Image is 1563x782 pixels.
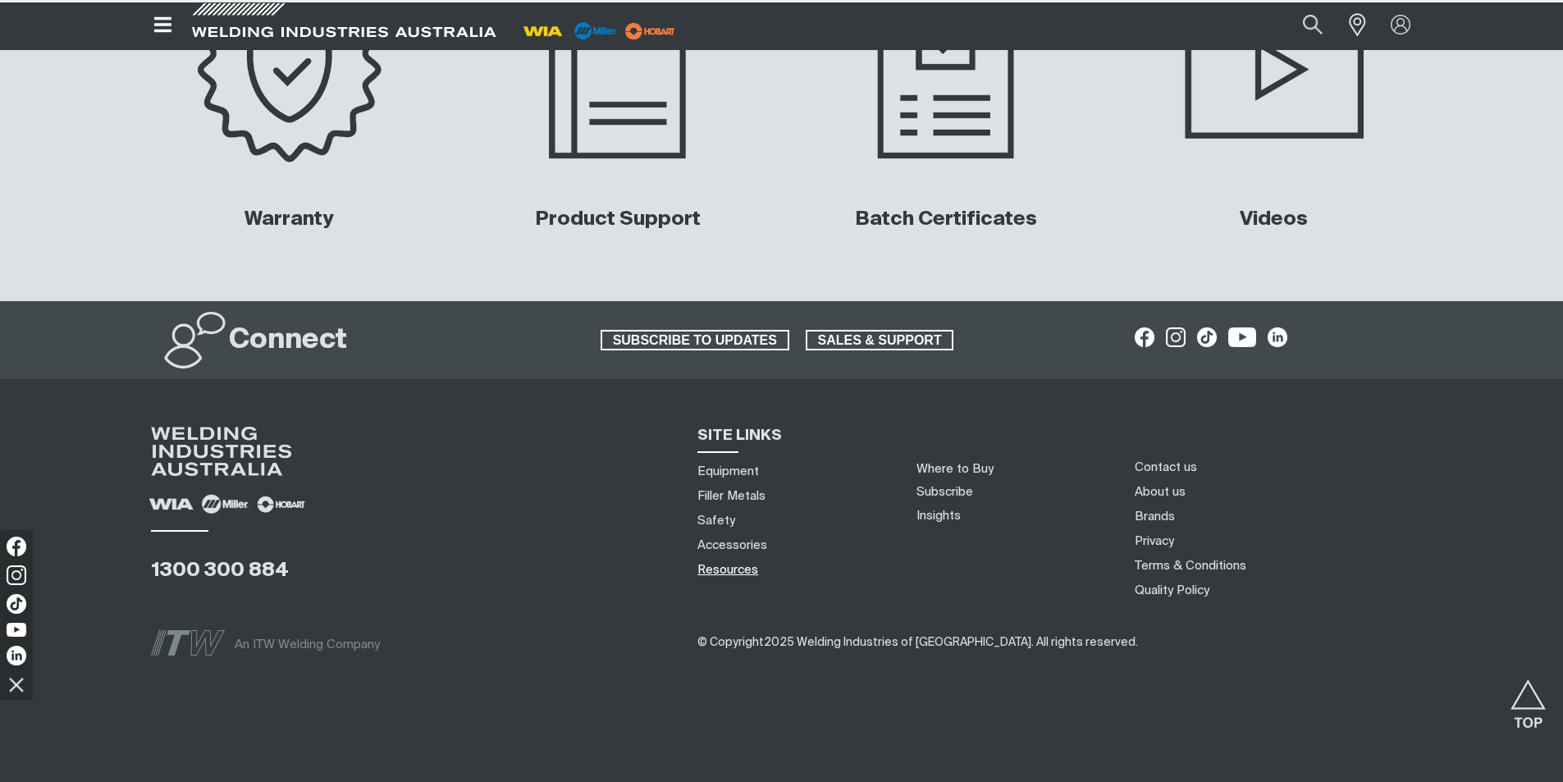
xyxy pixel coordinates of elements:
[620,19,680,43] img: miller
[855,209,1037,229] a: Batch Certificates
[1135,533,1174,550] a: Privacy
[1510,679,1547,716] button: Scroll to top
[2,670,30,698] img: hide socials
[1285,7,1341,43] button: Search products
[1264,7,1340,43] input: Product name or item number...
[697,428,782,443] span: SITE LINKS
[1135,508,1175,525] a: Brands
[620,25,680,37] a: miller
[235,638,380,651] span: An ITW Welding Company
[697,463,759,480] a: Equipment
[697,537,767,554] a: Accessories
[1135,582,1209,599] a: Quality Policy
[7,537,26,556] img: Facebook
[1129,455,1443,603] nav: Footer
[7,623,26,637] img: YouTube
[1135,557,1246,574] a: Terms & Conditions
[602,330,788,351] span: SUBSCRIBE TO UPDATES
[7,565,26,585] img: Instagram
[7,594,26,614] img: TikTok
[806,330,954,351] a: SALES & SUPPORT
[916,486,973,498] a: Subscribe
[601,330,789,351] a: SUBSCRIBE TO UPDATES
[697,637,1138,648] span: © Copyright 2025 Welding Industries of [GEOGRAPHIC_DATA] . All rights reserved.
[697,561,758,578] a: Resources
[1135,459,1197,476] a: Contact us
[692,460,897,583] nav: Sitemap
[916,510,961,522] a: Insights
[1135,483,1186,501] a: About us
[1240,209,1308,229] a: Videos
[229,322,347,359] h2: Connect
[535,209,701,229] a: Product Support
[916,463,994,475] a: Where to Buy
[697,636,1138,648] span: ​​​​​​​​​​​​​​​​​​ ​​​​​​
[7,646,26,665] img: LinkedIn
[245,209,334,229] a: Warranty
[151,560,289,580] a: 1300 300 884
[697,487,766,505] a: Filler Metals
[807,330,953,351] span: SALES & SUPPORT
[697,512,735,529] a: Safety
